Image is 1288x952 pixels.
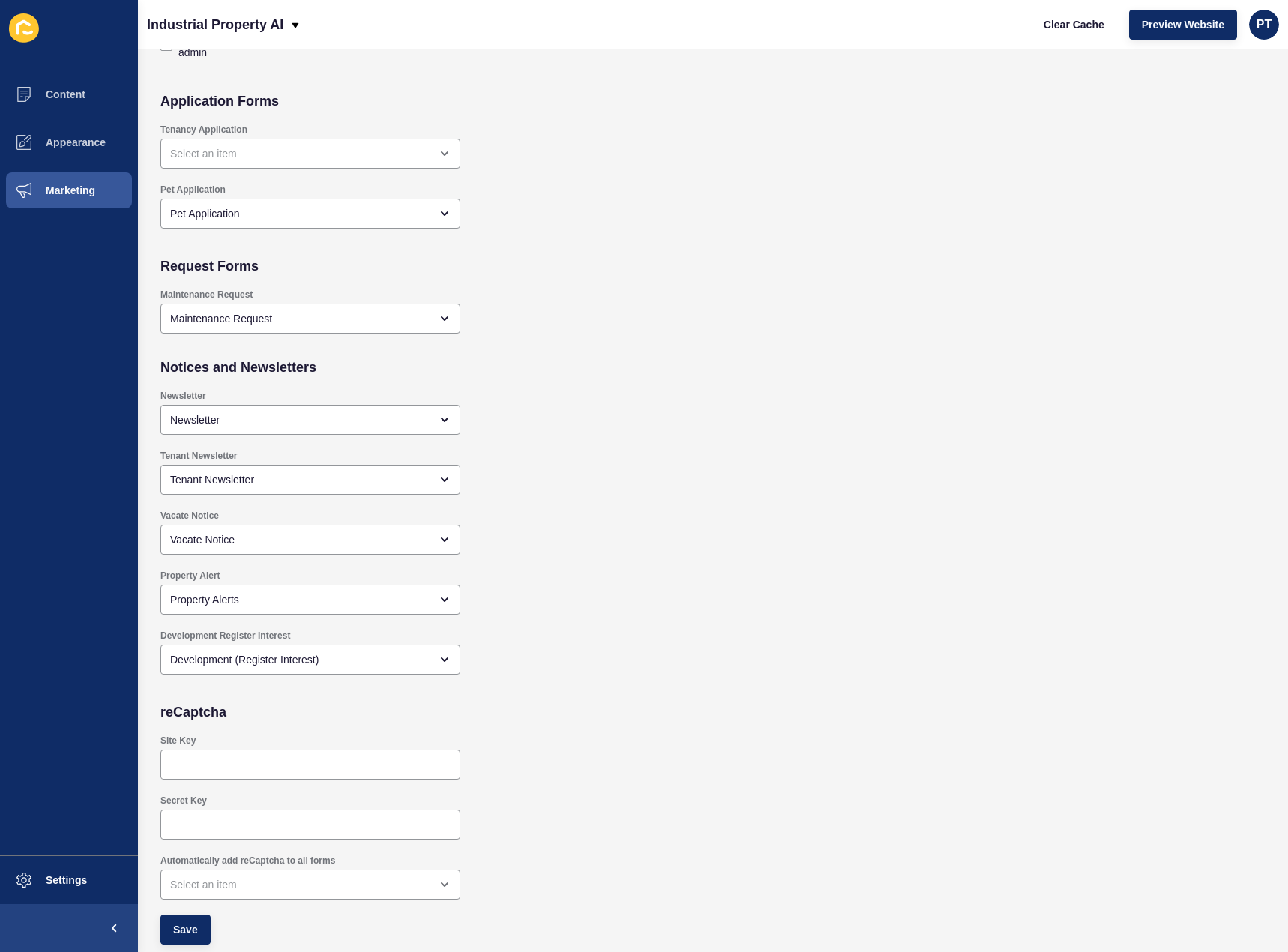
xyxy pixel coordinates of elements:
[160,465,460,495] div: open menu
[1031,10,1117,40] button: Clear Cache
[160,630,290,642] label: Development Register Interest
[160,585,460,615] div: open menu
[160,570,220,582] label: Property Alert
[160,450,237,462] label: Tenant Newsletter
[147,6,283,43] p: Industrial Property AI
[160,510,219,522] label: Vacate Notice
[160,525,460,555] div: open menu
[160,705,226,720] h2: reCaptcha
[160,184,226,196] label: Pet Application
[160,795,207,807] label: Secret Key
[160,405,460,435] div: open menu
[160,855,335,867] label: Automatically add reCaptcha to all forms
[173,922,198,937] span: Save
[1257,17,1272,32] span: PT
[160,199,460,229] div: open menu
[1044,17,1104,32] span: Clear Cache
[160,735,196,747] label: Site Key
[1129,10,1237,40] button: Preview Website
[160,289,253,301] label: Maintenance Request
[160,360,316,375] h2: Notices and Newsletters
[160,124,247,136] label: Tenancy Application
[160,259,259,274] h2: Request Forms
[160,390,206,402] label: Newsletter
[160,915,211,945] button: Save
[160,139,460,169] div: open menu
[160,94,279,109] h2: Application Forms
[160,870,460,900] div: open menu
[160,304,460,334] div: open menu
[160,645,460,675] div: open menu
[1142,17,1224,32] span: Preview Website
